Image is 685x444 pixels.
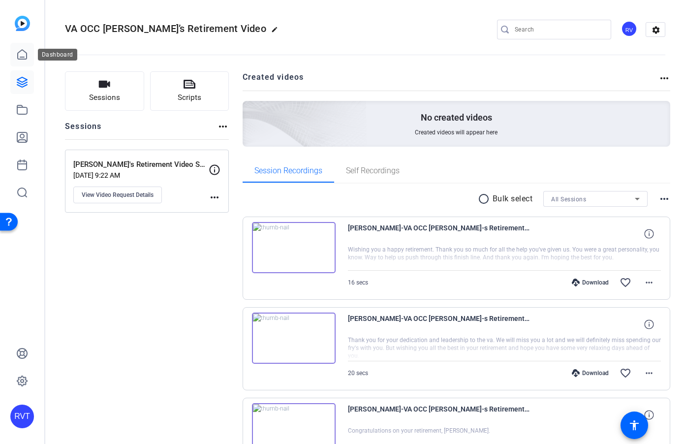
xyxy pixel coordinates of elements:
mat-icon: more_horiz [658,72,670,84]
div: RV [621,21,637,37]
p: No created videos [421,112,492,124]
span: [PERSON_NAME]-VA OCC [PERSON_NAME]-s Retirement Video-[PERSON_NAME]-s Retirement Video Submission... [348,222,530,246]
span: 20 secs [348,370,368,377]
p: [PERSON_NAME]'s Retirement Video Submissions [73,159,209,170]
div: RVT [10,405,34,428]
div: Download [567,369,614,377]
input: Search [515,24,603,35]
span: [PERSON_NAME]-VA OCC [PERSON_NAME]-s Retirement Video-[PERSON_NAME]-s Retirement Video Submission... [348,403,530,427]
span: Created videos will appear here [415,128,498,136]
mat-icon: favorite_border [620,277,631,288]
mat-icon: more_horiz [658,193,670,205]
h2: Sessions [65,121,102,139]
img: thumb-nail [252,222,336,273]
mat-icon: favorite_border [620,367,631,379]
h2: Created videos [243,71,659,91]
mat-icon: settings [646,23,666,37]
button: Scripts [150,71,229,111]
img: thumb-nail [252,313,336,364]
mat-icon: more_horiz [643,367,655,379]
span: 16 secs [348,279,368,286]
ngx-avatar: Reingold Video Team [621,21,638,38]
img: blue-gradient.svg [15,16,30,31]
button: Sessions [65,71,144,111]
div: Download [567,279,614,286]
mat-icon: more_horiz [643,277,655,288]
img: Creted videos background [132,3,367,217]
mat-icon: more_horiz [217,121,229,132]
span: Scripts [178,92,201,103]
span: VA OCC [PERSON_NAME]’s Retirement Video [65,23,266,34]
mat-icon: accessibility [628,419,640,431]
span: Sessions [89,92,120,103]
span: All Sessions [551,196,586,203]
button: View Video Request Details [73,187,162,203]
span: [PERSON_NAME]-VA OCC [PERSON_NAME]-s Retirement Video-[PERSON_NAME]-s Retirement Video Submission... [348,313,530,336]
mat-icon: radio_button_unchecked [478,193,493,205]
mat-icon: edit [271,26,283,38]
p: Bulk select [493,193,533,205]
mat-icon: more_horiz [209,191,220,203]
span: Session Recordings [254,167,322,175]
span: View Video Request Details [82,191,154,199]
span: Self Recordings [346,167,400,175]
div: Dashboard [38,49,77,61]
p: [DATE] 9:22 AM [73,171,209,179]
